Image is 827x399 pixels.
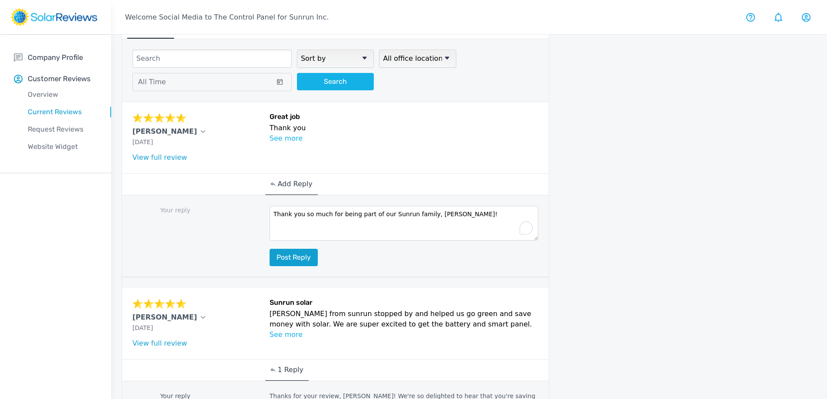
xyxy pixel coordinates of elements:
[14,86,111,103] a: Overview
[14,138,111,155] a: Website Widget
[28,73,91,84] p: Customer Reviews
[14,124,111,135] p: Request Reviews
[14,107,111,117] p: Current Reviews
[277,365,303,375] p: 1 Reply
[14,103,111,121] a: Current Reviews
[28,52,83,63] p: Company Profile
[14,142,111,152] p: Website Widget
[14,121,111,138] a: Request Reviews
[14,89,111,100] p: Overview
[125,12,329,23] p: Welcome Social Media to The Control Panel for Sunrun Inc.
